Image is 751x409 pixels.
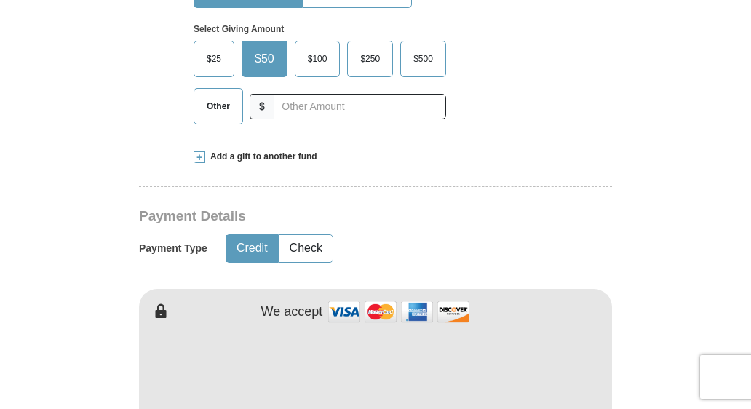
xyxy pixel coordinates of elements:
span: $25 [199,48,229,70]
button: Credit [226,235,278,262]
span: $250 [353,48,387,70]
img: credit cards accepted [326,296,472,327]
input: Other Amount [274,94,446,119]
h3: Payment Details [139,208,510,225]
span: $500 [406,48,440,70]
h5: Payment Type [139,242,207,255]
button: Check [279,235,333,262]
span: $50 [247,48,282,70]
strong: Select Giving Amount [194,24,284,34]
span: $100 [301,48,335,70]
span: Add a gift to another fund [205,151,317,163]
h4: We accept [261,304,323,320]
span: $ [250,94,274,119]
span: Other [199,95,237,117]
